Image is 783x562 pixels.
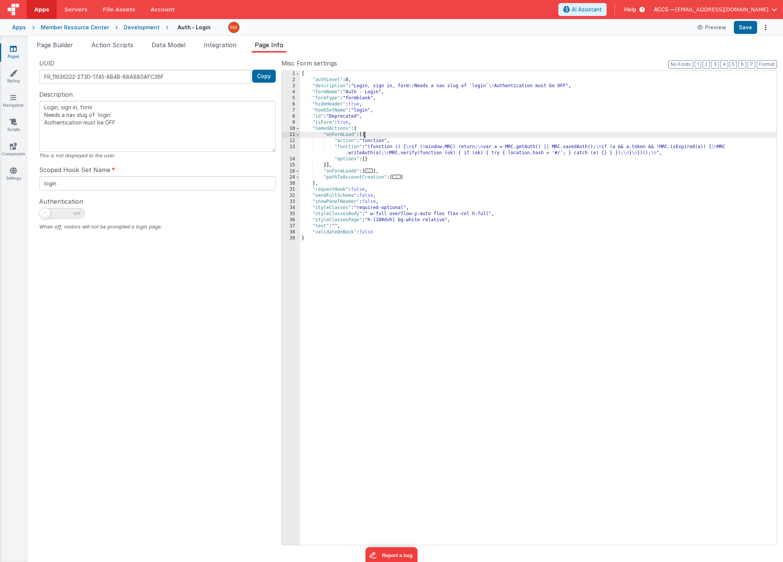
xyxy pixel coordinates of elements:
div: 24 [282,174,300,180]
span: Page Builder [37,41,73,49]
h4: Auth - Login [177,24,211,30]
div: 32 [282,193,300,199]
button: Copy [252,70,276,83]
button: Save [734,21,757,34]
span: Apps [34,6,49,13]
button: 1 [695,60,701,69]
div: 7 [282,107,300,113]
span: Data Model [152,41,185,49]
div: 4 [282,89,300,95]
div: 10 [282,126,300,132]
div: 35 [282,211,300,217]
span: UUID [39,59,54,68]
span: ... [392,175,401,179]
div: 3 [282,83,300,89]
button: 2 [703,60,710,69]
button: 7 [748,60,755,69]
div: 8 [282,113,300,120]
span: Description [39,90,73,99]
div: 14 [282,156,300,162]
img: 1e10b08f9103151d1000344c2f9be56b [229,22,239,33]
div: 37 [282,223,300,229]
div: 13 [282,144,300,156]
div: 5 [282,95,300,101]
button: AI Assistant [558,3,607,16]
div: 36 [282,217,300,223]
button: No Folds [668,60,693,69]
div: 1 [282,71,300,77]
div: 9 [282,120,300,126]
span: Servers [64,6,87,13]
span: File Assets [103,6,136,13]
span: ... [365,169,373,173]
span: [EMAIL_ADDRESS][DOMAIN_NAME] [675,6,769,13]
div: 12 [282,138,300,144]
div: 33 [282,199,300,205]
div: This is not displayed to the user. [39,152,276,159]
div: 31 [282,187,300,193]
span: Integration [204,41,236,49]
div: 6 [282,101,300,107]
span: Scoped Hook Set Name [39,165,110,174]
div: 2 [282,77,300,83]
button: 3 [711,60,719,69]
button: 4 [721,60,728,69]
div: Member Resource Center [41,24,109,31]
div: 34 [282,205,300,211]
button: Preview [693,21,731,34]
div: 16 [282,168,300,174]
button: Options [760,22,771,33]
span: Page Info [255,41,283,49]
button: 5 [730,60,737,69]
div: 30 [282,180,300,187]
div: Development [124,24,160,31]
button: ACCS — [EMAIL_ADDRESS][DOMAIN_NAME] [654,6,777,13]
div: When off, visitors will not be prompted a login page. [39,223,276,230]
span: Help [624,6,636,13]
span: Misc Form settings [281,59,337,68]
span: Action Scripts [91,41,133,49]
div: 38 [282,229,300,235]
button: 6 [738,60,746,69]
div: 39 [282,235,300,241]
div: 11 [282,132,300,138]
div: 15 [282,162,300,168]
span: AI Assistant [572,6,602,13]
div: Apps [12,24,26,31]
button: Format [757,60,777,69]
span: ACCS — [654,6,675,13]
span: Authentication [39,197,83,206]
